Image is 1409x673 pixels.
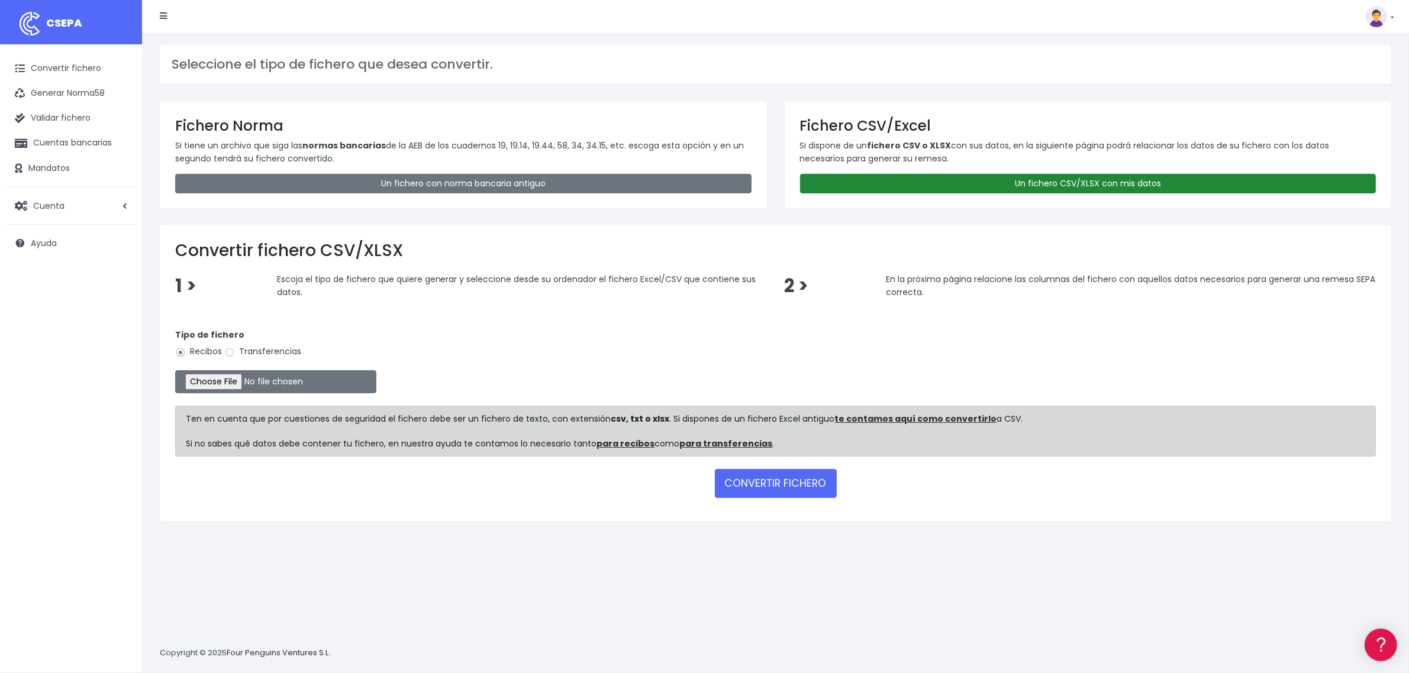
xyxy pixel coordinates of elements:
[175,174,752,193] a: Un fichero con norma bancaria antiguo
[12,235,225,246] div: Facturación
[15,9,44,38] img: logo
[12,186,225,205] a: Videotutoriales
[835,413,997,425] a: te contamos aquí como convertirlo
[12,168,225,186] a: Problemas habituales
[33,199,65,211] span: Cuenta
[302,140,386,151] strong: normas bancarias
[277,273,756,298] span: Escoja el tipo de fichero que quiere generar y seleccione desde su ordenador el fichero Excel/CSV...
[1366,6,1387,27] img: profile
[6,56,136,81] a: Convertir fichero
[800,174,1376,193] a: Un fichero CSV/XLSX con mis datos
[175,329,244,341] strong: Tipo de fichero
[12,316,225,337] button: Contáctanos
[6,106,136,131] a: Validar fichero
[6,81,136,106] a: Generar Norma58
[175,406,1376,457] div: Ten en cuenta que por cuestiones de seguridad el fichero debe ser un fichero de texto, con extens...
[12,254,225,272] a: General
[160,647,332,659] p: Copyright © 2025 .
[175,139,752,166] p: Si tiene un archivo que siga las de la AEB de los cuadernos 19, 19.14, 19.44, 58, 34, 34.15, etc....
[611,413,670,425] strong: csv, txt o xlsx
[12,131,225,142] div: Convertir ficheros
[31,237,57,249] span: Ayuda
[12,101,225,119] a: Información general
[227,647,330,658] a: Four Penguins Ventures S.L.
[163,341,228,352] a: POWERED BY ENCHANT
[784,273,808,299] span: 2 >
[597,438,655,449] a: para recibos
[6,156,136,181] a: Mandatos
[12,150,225,168] a: Formatos
[715,469,837,497] button: CONVERTIR FICHERO
[175,241,1376,261] h2: Convertir fichero CSV/XLSX
[680,438,773,449] a: para transferencias
[12,284,225,295] div: Programadores
[886,273,1375,298] span: En la próxima página relacione las columnas del fichero con aquellos datos necesarios para genera...
[6,193,136,218] a: Cuenta
[12,82,225,93] div: Información general
[12,205,225,223] a: Perfiles de empresas
[6,231,136,255] a: Ayuda
[172,57,1379,72] h3: Seleccione el tipo de fichero que desea convertir.
[868,140,952,151] strong: fichero CSV o XLSX
[46,15,82,30] span: CSEPA
[175,117,752,134] h3: Fichero Norma
[6,131,136,156] a: Cuentas bancarias
[175,273,196,299] span: 1 >
[12,302,225,321] a: API
[175,345,222,358] label: Recibos
[800,117,1376,134] h3: Fichero CSV/Excel
[800,139,1376,166] p: Si dispone de un con sus datos, en la siguiente página podrá relacionar los datos de su fichero c...
[224,345,301,358] label: Transferencias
